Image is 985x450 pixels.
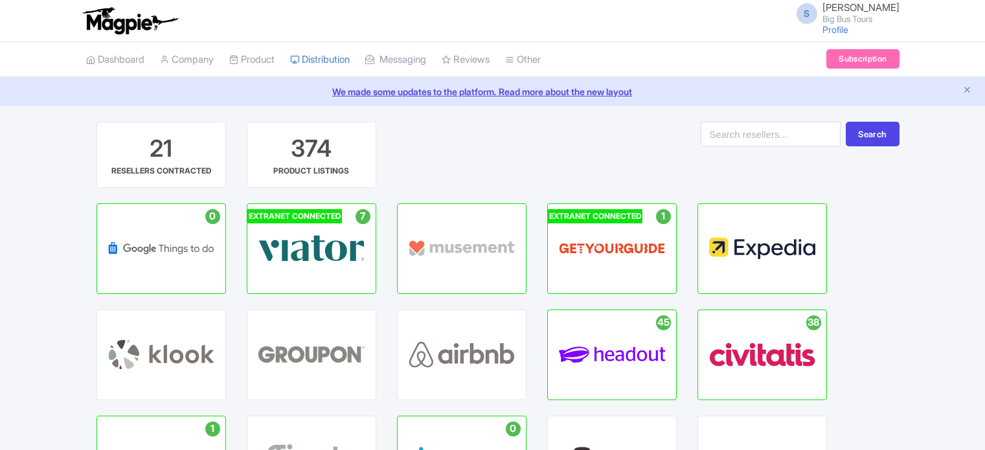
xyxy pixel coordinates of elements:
[822,15,900,23] small: Big Bus Tours
[697,309,827,400] a: 38
[8,85,977,98] a: We made some updates to the platform. Read more about the new layout
[247,122,376,188] a: 374 PRODUCT LISTINGS
[822,24,848,35] a: Profile
[789,3,900,23] a: S [PERSON_NAME] Big Bus Tours
[160,42,214,78] a: Company
[846,122,899,146] button: Search
[547,203,677,294] a: EXTRANET CONNECTED 1
[962,84,972,98] button: Close announcement
[442,42,490,78] a: Reviews
[701,122,841,146] input: Search resellers...
[150,133,172,165] div: 21
[80,6,180,35] img: logo-ab69f6fb50320c5b225c76a69d11143b.png
[826,49,899,69] a: Subscription
[96,203,226,294] a: 0
[365,42,426,78] a: Messaging
[291,133,332,165] div: 374
[547,309,677,400] a: 45
[273,165,349,177] div: PRODUCT LISTINGS
[86,42,144,78] a: Dashboard
[822,1,900,14] span: [PERSON_NAME]
[505,42,541,78] a: Other
[797,3,817,24] span: S
[290,42,350,78] a: Distribution
[96,122,226,188] a: 21 RESELLERS CONTRACTED
[111,165,211,177] div: RESELLERS CONTRACTED
[229,42,275,78] a: Product
[247,203,376,294] a: EXTRANET CONNECTED 7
